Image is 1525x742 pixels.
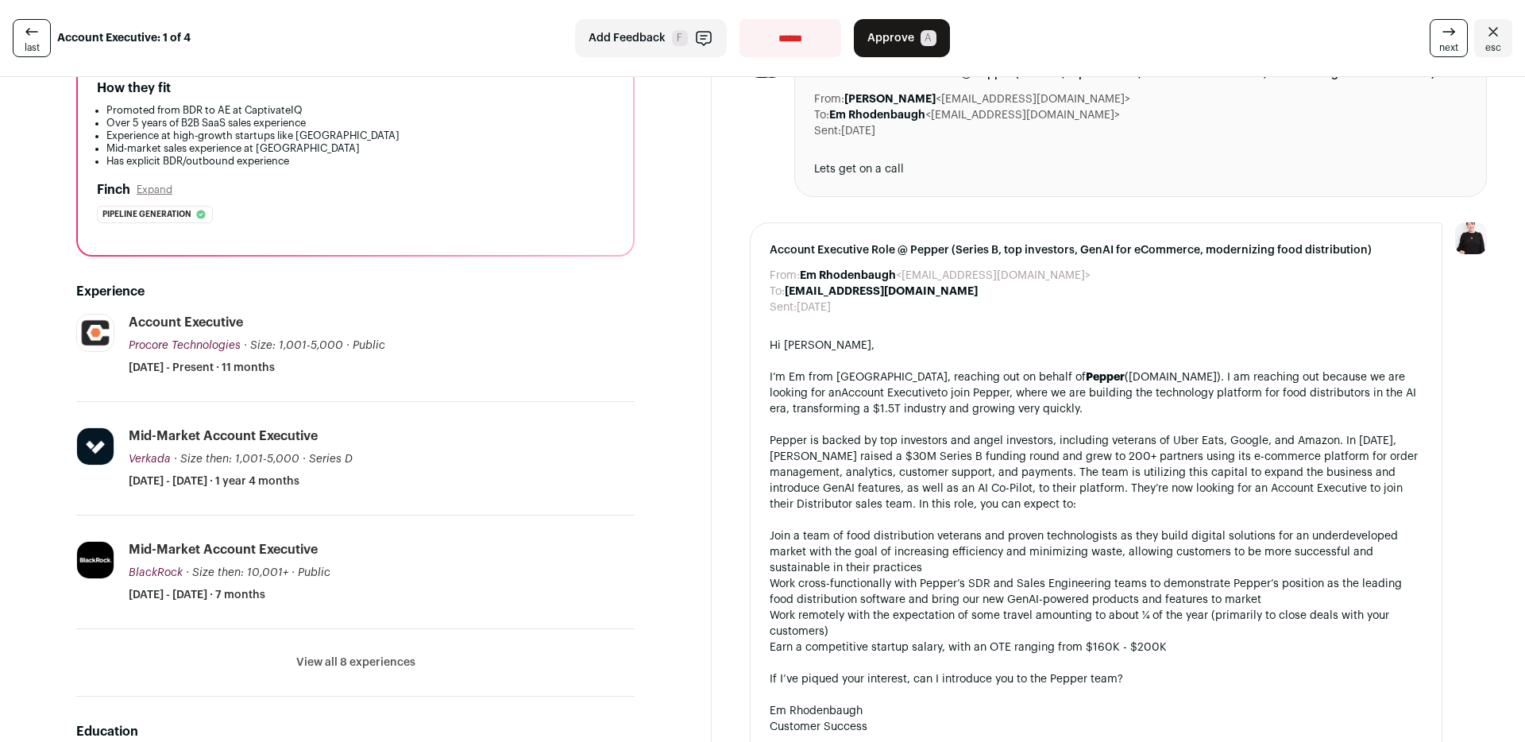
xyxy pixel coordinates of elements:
[129,541,318,558] div: Mid-Market Account Executive
[829,107,1120,123] dd: <[EMAIL_ADDRESS][DOMAIN_NAME]>
[76,722,635,741] h2: Education
[770,640,1423,655] li: Earn a competitive startup salary, with an OTE ranging from $160K - $200K
[844,91,1130,107] dd: <[EMAIL_ADDRESS][DOMAIN_NAME]>
[770,300,797,315] dt: Sent:
[76,282,635,301] h2: Experience
[346,338,349,354] span: ·
[770,433,1423,512] div: Pepper is backed by top investors and angel investors, including veterans of Uber Eats, Google, a...
[841,123,875,139] dd: [DATE]
[106,142,614,155] li: Mid-market sales experience at [GEOGRAPHIC_DATA]
[800,270,896,281] b: Em Rhodenbaugh
[829,110,925,121] b: Em Rhodenbaugh
[770,338,1423,354] div: Hi [PERSON_NAME],
[77,542,114,578] img: cd618e5ee822bc73db10c9a89b976619dcbf76f0cf8b7732057277c1a480f852.jpg
[129,473,299,489] span: [DATE] - [DATE] · 1 year 4 months
[841,388,937,399] a: Account Executive
[770,284,785,300] dt: To:
[814,123,841,139] dt: Sent:
[575,19,727,57] button: Add Feedback F
[814,107,829,123] dt: To:
[770,576,1423,608] li: Work cross-functionally with Pepper’s SDR and Sales Engineering teams to demonstrate Pepper’s pos...
[353,340,385,351] span: Public
[298,567,330,578] span: Public
[672,30,688,46] span: F
[77,315,114,351] img: 422d72e546bd08eca3188b2095fa866cc7b1d2c73dec5300f4d795dc2de78c1d.jpg
[129,567,183,578] span: BlackRock
[97,79,171,98] h2: How they fit
[921,30,936,46] span: A
[244,340,343,351] span: · Size: 1,001-5,000
[106,104,614,117] li: Promoted from BDR to AE at CaptivateIQ
[867,30,914,46] span: Approve
[174,454,299,465] span: · Size then: 1,001-5,000
[770,268,800,284] dt: From:
[129,340,241,351] span: Procore Technologies
[770,608,1423,640] li: Work remotely with the expectation of some travel amounting to about ¼ of the year (primarily to ...
[102,207,191,222] span: Pipeline generation
[770,369,1423,417] div: I’m Em from [GEOGRAPHIC_DATA], reaching out on behalf of ([DOMAIN_NAME]). I am reaching out becau...
[106,155,614,168] li: Has explicit BDR/outbound experience
[129,314,243,331] div: Account Executive
[129,587,265,603] span: [DATE] - [DATE] · 7 months
[1439,41,1458,54] span: next
[137,184,172,196] button: Expand
[57,30,191,46] strong: Account Executive: 1 of 4
[1485,41,1501,54] span: esc
[770,719,1423,735] div: Customer Success
[800,268,1091,284] dd: <[EMAIL_ADDRESS][DOMAIN_NAME]>
[770,703,1423,719] div: Em Rhodenbaugh
[589,30,666,46] span: Add Feedback
[129,427,318,445] div: Mid-Market Account Executive
[770,528,1423,576] li: Join a team of food distribution veterans and proven technologists as they build digital solution...
[814,91,844,107] dt: From:
[814,161,1467,177] div: Lets get on a call
[106,129,614,142] li: Experience at high-growth startups like [GEOGRAPHIC_DATA]
[186,567,288,578] span: · Size then: 10,001+
[25,41,40,54] span: last
[309,454,353,465] span: Series D
[296,655,415,671] button: View all 8 experiences
[129,454,171,465] span: Verkada
[797,300,831,315] dd: [DATE]
[13,19,51,57] a: last
[785,286,978,297] b: [EMAIL_ADDRESS][DOMAIN_NAME]
[303,451,306,467] span: ·
[77,428,114,465] img: c4eb84660e6b8cb6c44c9834f0c80a304f867b398442e81ee31fb41b747d40b8.jpg
[129,360,275,376] span: [DATE] - Present · 11 months
[844,94,936,105] b: [PERSON_NAME]
[854,19,950,57] button: Approve A
[106,117,614,129] li: Over 5 years of B2B SaaS sales experience
[770,671,1423,687] div: If I’ve piqued your interest, can I introduce you to the Pepper team?
[1430,19,1468,57] a: next
[1474,19,1512,57] a: Close
[770,242,1423,258] span: Account Executive Role @ Pepper (Series B, top investors, GenAI for eCommerce, modernizing food d...
[97,180,130,199] h2: Finch
[1455,222,1487,254] img: 9240684-medium_jpg
[291,565,295,581] span: ·
[1086,372,1125,383] strong: Pepper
